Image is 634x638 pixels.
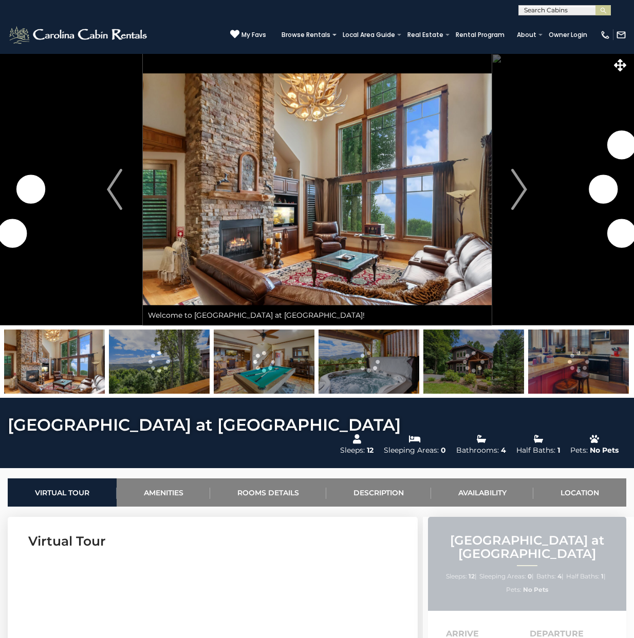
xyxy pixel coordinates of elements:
a: Amenities [117,478,211,507]
div: Welcome to [GEOGRAPHIC_DATA] at [GEOGRAPHIC_DATA]! [143,305,492,325]
img: White-1-2.png [8,25,150,45]
a: Rooms Details [210,478,326,507]
img: phone-regular-white.png [600,30,610,40]
img: 168319347 [528,330,629,394]
a: About [512,28,542,42]
a: My Favs [230,29,266,40]
a: Local Area Guide [338,28,400,42]
a: Owner Login [544,28,592,42]
a: Real Estate [402,28,449,42]
a: Description [326,478,431,507]
a: Virtual Tour [8,478,117,507]
button: Next [491,53,547,325]
img: 165015524 [423,330,524,394]
img: arrow [107,169,122,210]
a: Browse Rentals [276,28,335,42]
a: Rental Program [451,28,510,42]
img: mail-regular-white.png [616,30,626,40]
img: 165015536 [214,330,314,394]
img: 163279238 [109,330,210,394]
button: Previous [87,53,143,325]
span: My Favs [241,30,266,40]
img: 163279240 [319,330,419,394]
img: 165015526 [4,330,105,394]
img: arrow [512,169,527,210]
h3: Virtual Tour [28,532,397,550]
a: Availability [431,478,534,507]
a: Location [533,478,626,507]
